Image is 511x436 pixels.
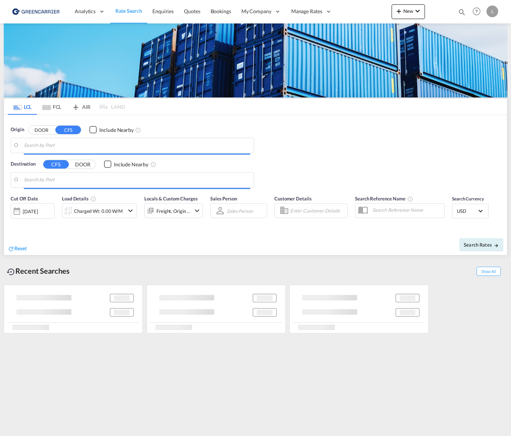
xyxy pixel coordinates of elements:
[75,8,96,15] span: Analytics
[115,8,142,14] span: Rate Search
[210,196,237,202] span: Sales Person
[274,196,311,202] span: Customer Details
[66,99,96,115] md-tab-item: AIR
[458,8,466,19] div: icon-magnify
[413,7,422,15] md-icon: icon-chevron-down
[486,5,498,17] div: L
[24,174,250,185] input: Search by Port
[470,5,483,18] span: Help
[74,206,123,216] div: Charged Wt: 0.00 W/M
[291,8,322,15] span: Manage Rates
[211,8,231,14] span: Bookings
[29,126,54,134] button: DOOR
[369,204,444,215] input: Search Reference Name
[290,205,345,216] input: Enter Customer Details
[11,126,24,133] span: Origin
[8,245,27,253] div: icon-refreshReset
[126,206,135,215] md-icon: icon-chevron-down
[395,7,403,15] md-icon: icon-plus 400-fg
[355,196,413,202] span: Search Reference Name
[11,203,55,219] div: [DATE]
[24,140,250,151] input: Search by Port
[11,3,60,20] img: e39c37208afe11efa9cb1d7a6ea7d6f5.png
[37,99,66,115] md-tab-item: FCL
[62,203,137,218] div: Charged Wt: 0.00 W/Micon-chevron-down
[241,8,271,15] span: My Company
[4,23,507,97] img: GreenCarrierFCL_LCL.png
[8,245,14,252] md-icon: icon-refresh
[99,126,134,134] div: Include Nearby
[89,126,134,134] md-checkbox: Checkbox No Ink
[407,196,413,202] md-icon: Your search will be saved by the below given name
[144,203,203,218] div: Freight Origin Destinationicon-chevron-down
[392,4,425,19] button: icon-plus 400-fgNewicon-chevron-down
[395,8,422,14] span: New
[458,8,466,16] md-icon: icon-magnify
[4,115,507,255] div: Origin DOOR CFS Checkbox No InkUnchecked: Ignores neighbouring ports when fetching rates.Checked ...
[459,238,503,251] button: Search Ratesicon-arrow-right
[62,196,96,202] span: Load Details
[70,160,96,169] button: DOOR
[11,160,36,168] span: Destination
[8,99,37,115] md-tab-item: LCL
[14,245,27,251] span: Reset
[470,5,486,18] div: Help
[104,160,148,168] md-checkbox: Checkbox No Ink
[11,218,16,228] md-datepicker: Select
[477,267,501,276] span: Show All
[114,161,148,168] div: Include Nearby
[452,196,484,202] span: Search Currency
[90,196,96,202] md-icon: Chargeable Weight
[226,206,254,216] md-select: Sales Person
[55,126,81,134] button: CFS
[43,160,69,169] button: CFS
[4,263,73,279] div: Recent Searches
[7,267,15,276] md-icon: icon-backup-restore
[152,8,174,14] span: Enquiries
[457,208,477,214] span: USD
[135,127,141,133] md-icon: Unchecked: Ignores neighbouring ports when fetching rates.Checked : Includes neighbouring ports w...
[144,196,198,202] span: Locals & Custom Charges
[193,206,201,215] md-icon: icon-chevron-down
[8,99,125,115] md-pagination-wrapper: Use the left and right arrow keys to navigate between tabs
[494,243,499,248] md-icon: icon-arrow-right
[184,8,200,14] span: Quotes
[151,162,156,167] md-icon: Unchecked: Ignores neighbouring ports when fetching rates.Checked : Includes neighbouring ports w...
[71,103,80,108] md-icon: icon-airplane
[11,196,38,202] span: Cut Off Date
[456,206,485,216] md-select: Select Currency: $ USDUnited States Dollar
[23,208,38,215] div: [DATE]
[156,206,191,216] div: Freight Origin Destination
[464,242,499,248] span: Search Rates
